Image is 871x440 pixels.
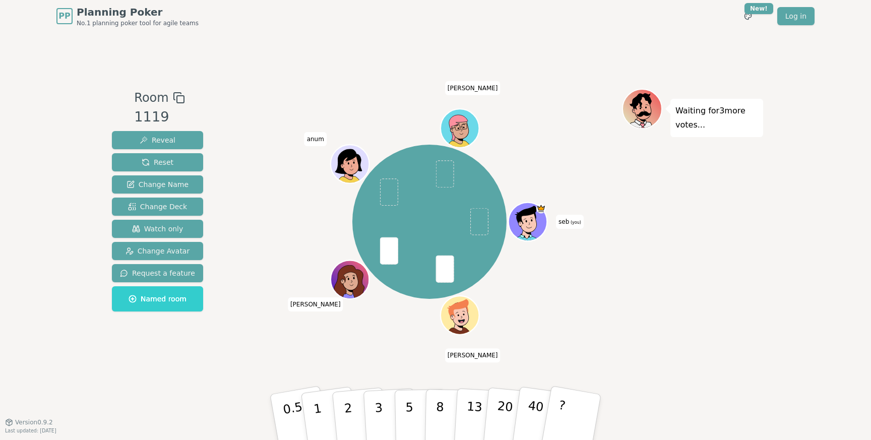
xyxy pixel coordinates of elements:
span: Version 0.9.2 [15,418,53,426]
span: Named room [129,294,186,304]
button: Watch only [112,220,203,238]
span: (you) [569,220,581,225]
span: Reset [142,157,173,167]
span: Click to change your name [288,297,343,311]
span: PP [58,10,70,22]
span: Click to change your name [556,215,584,229]
button: Version0.9.2 [5,418,53,426]
span: Reveal [140,135,175,145]
div: New! [744,3,773,14]
span: Last updated: [DATE] [5,428,56,433]
span: Change Name [127,179,189,190]
button: Request a feature [112,264,203,282]
button: New! [739,7,757,25]
span: Change Avatar [126,246,190,256]
span: Planning Poker [77,5,199,19]
span: Click to change your name [304,132,327,146]
button: Reveal [112,131,203,149]
button: Reset [112,153,203,171]
button: Change Avatar [112,242,203,260]
span: seb is the host [536,204,545,213]
span: No.1 planning poker tool for agile teams [77,19,199,27]
span: Request a feature [120,268,195,278]
button: Change Deck [112,198,203,216]
a: Log in [777,7,815,25]
button: Named room [112,286,203,311]
span: Click to change your name [445,81,501,95]
button: Change Name [112,175,203,194]
a: PPPlanning PokerNo.1 planning poker tool for agile teams [56,5,199,27]
button: Click to change your avatar [510,204,546,240]
span: Click to change your name [445,348,501,362]
span: Change Deck [128,202,187,212]
p: Waiting for 3 more votes... [675,104,758,132]
span: Room [134,89,168,107]
span: Watch only [132,224,183,234]
div: 1119 [134,107,184,128]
